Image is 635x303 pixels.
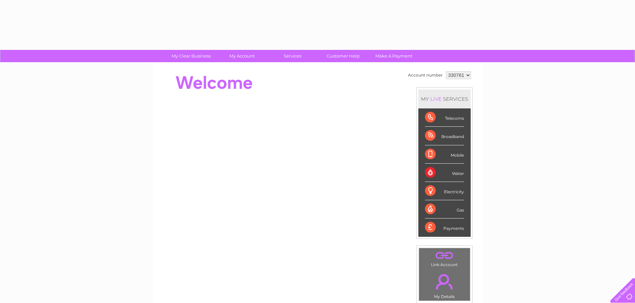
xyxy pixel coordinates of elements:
[164,50,219,62] a: My Clear Business
[214,50,269,62] a: My Account
[316,50,371,62] a: Customer Help
[366,50,421,62] a: Make A Payment
[425,200,464,219] div: Gas
[425,127,464,145] div: Broadband
[425,145,464,164] div: Mobile
[425,164,464,182] div: Water
[421,250,468,261] a: .
[421,270,468,293] a: .
[406,70,444,81] td: Account number
[425,182,464,200] div: Electricity
[425,108,464,127] div: Telecoms
[419,248,470,269] td: Link Account
[429,96,443,102] div: LIVE
[419,268,470,301] td: My Details
[425,219,464,236] div: Payments
[265,50,320,62] a: Services
[418,89,471,108] div: MY SERVICES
